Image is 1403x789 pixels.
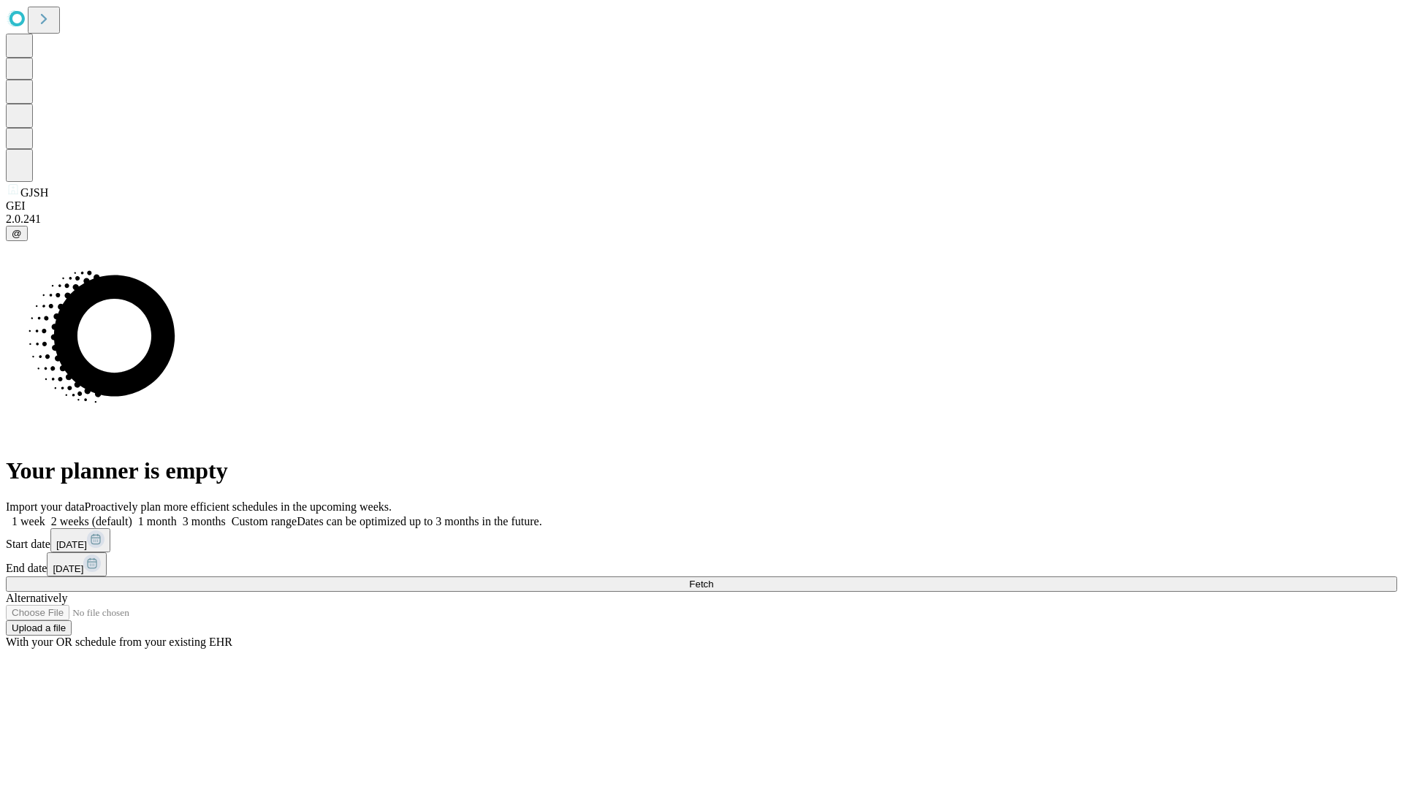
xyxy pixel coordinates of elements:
div: GEI [6,199,1397,213]
span: Alternatively [6,592,67,604]
span: 1 month [138,515,177,527]
button: [DATE] [47,552,107,576]
div: End date [6,552,1397,576]
span: [DATE] [56,539,87,550]
span: Import your data [6,500,85,513]
h1: Your planner is empty [6,457,1397,484]
span: 2 weeks (default) [51,515,132,527]
button: [DATE] [50,528,110,552]
span: [DATE] [53,563,83,574]
span: @ [12,228,22,239]
div: Start date [6,528,1397,552]
div: 2.0.241 [6,213,1397,226]
span: 1 week [12,515,45,527]
button: @ [6,226,28,241]
span: 3 months [183,515,226,527]
button: Upload a file [6,620,72,636]
span: Custom range [232,515,297,527]
button: Fetch [6,576,1397,592]
span: Proactively plan more efficient schedules in the upcoming weeks. [85,500,392,513]
span: Fetch [689,579,713,590]
span: GJSH [20,186,48,199]
span: With your OR schedule from your existing EHR [6,636,232,648]
span: Dates can be optimized up to 3 months in the future. [297,515,541,527]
